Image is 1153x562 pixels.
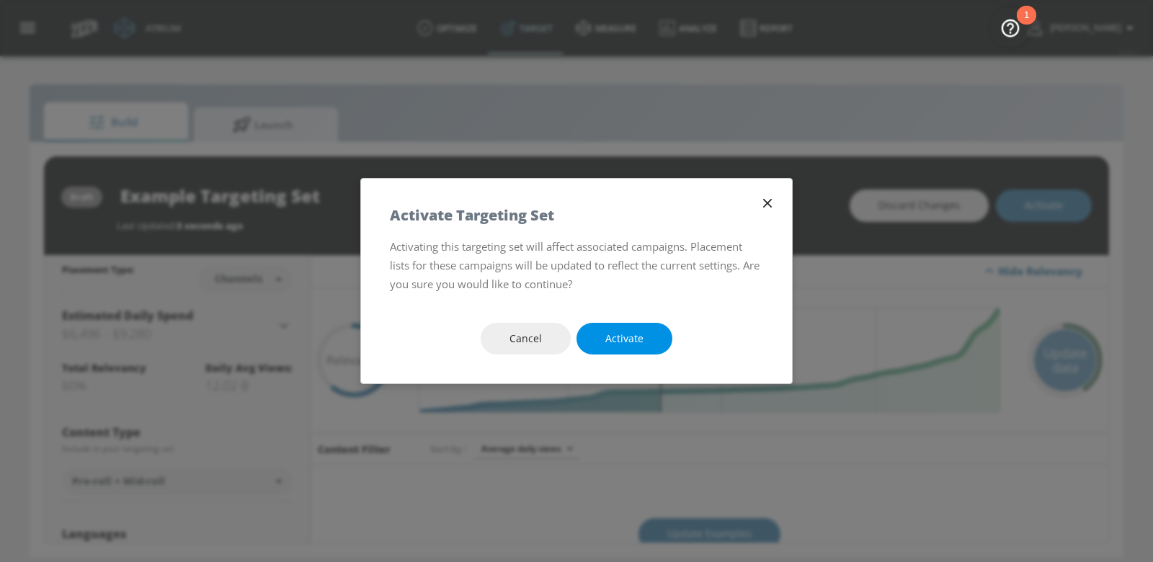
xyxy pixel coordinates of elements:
[576,323,672,355] button: Activate
[1024,15,1029,34] div: 1
[481,323,571,355] button: Cancel
[390,237,763,294] p: Activating this targeting set will affect associated campaigns. Placement lists for these campaig...
[390,208,554,223] h5: Activate Targeting Set
[605,330,644,348] span: Activate
[509,330,542,348] span: Cancel
[990,7,1030,48] button: Open Resource Center, 1 new notification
